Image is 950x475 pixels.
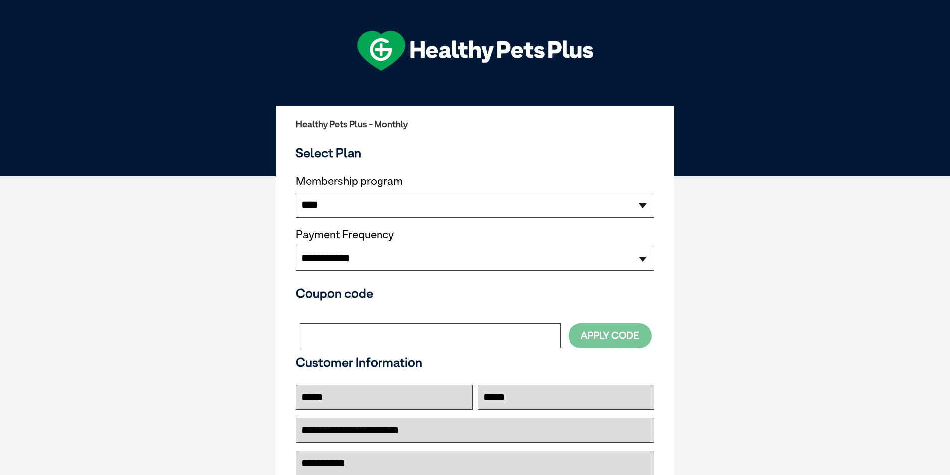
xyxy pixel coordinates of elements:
h2: Healthy Pets Plus - Monthly [296,119,654,129]
label: Membership program [296,175,654,188]
button: Apply Code [569,323,652,348]
label: Payment Frequency [296,228,394,241]
img: hpp-logo-landscape-green-white.png [357,31,593,71]
h3: Coupon code [296,286,654,301]
h3: Select Plan [296,145,654,160]
h3: Customer Information [296,355,654,370]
